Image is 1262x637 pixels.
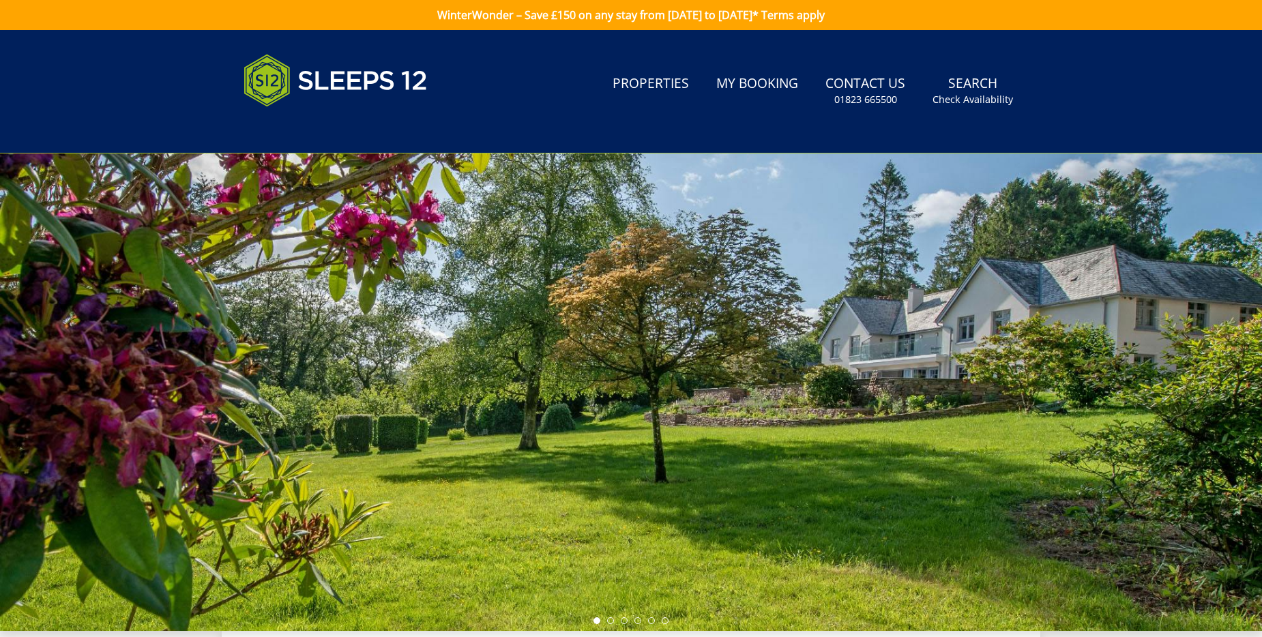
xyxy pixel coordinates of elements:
[244,46,428,115] img: Sleeps 12
[927,69,1018,113] a: SearchCheck Availability
[607,69,694,100] a: Properties
[711,69,804,100] a: My Booking
[834,93,897,106] small: 01823 665500
[237,123,380,134] iframe: Customer reviews powered by Trustpilot
[820,69,911,113] a: Contact Us01823 665500
[933,93,1013,106] small: Check Availability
